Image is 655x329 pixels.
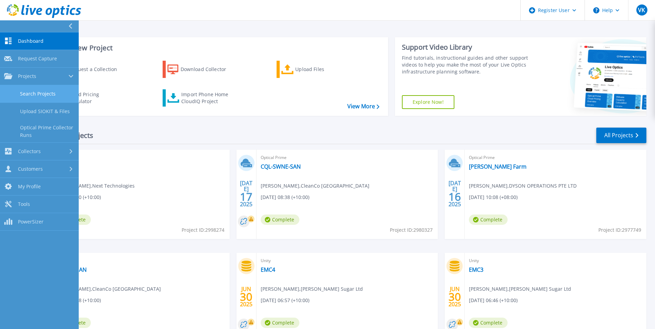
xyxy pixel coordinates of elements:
div: JUN 2025 [240,284,253,309]
div: [DATE] 2025 [448,181,461,206]
span: Optical Prime [52,154,225,161]
span: Complete [469,215,508,225]
div: Cloud Pricing Calculator [68,91,123,105]
span: Project ID: 2980327 [390,226,433,234]
a: EMC4 [261,266,275,273]
a: View More [347,103,379,110]
span: Tools [18,201,30,207]
a: Upload Files [277,61,354,78]
span: Customers [18,166,43,172]
span: [DATE] 06:46 (+10:00) [469,297,518,304]
div: JUN 2025 [448,284,461,309]
span: Request Capture [18,56,57,62]
div: Request a Collection [69,62,124,76]
a: EMC3 [469,266,483,273]
div: Upload Files [295,62,350,76]
span: Optical Prime [52,257,225,265]
span: Dashboard [18,38,44,44]
a: Explore Now! [402,95,454,109]
span: 16 [449,194,461,200]
span: Projects [18,73,36,79]
span: [PERSON_NAME] , DYSON OPERATIONS PTE LTD [469,182,577,190]
span: [PERSON_NAME] , Next Technologies [52,182,135,190]
span: Unity [469,257,642,265]
span: [PERSON_NAME] , [PERSON_NAME] Sugar Ltd [469,285,571,293]
div: Download Collector [181,62,236,76]
h3: Start a New Project [49,44,379,52]
span: 30 [449,294,461,300]
span: [PERSON_NAME] , [PERSON_NAME] Sugar Ltd [261,285,363,293]
span: 17 [240,194,252,200]
span: My Profile [18,183,41,190]
span: Collectors [18,148,41,154]
span: Complete [469,318,508,328]
span: PowerSizer [18,219,44,225]
a: Download Collector [163,61,240,78]
div: [DATE] 2025 [240,181,253,206]
a: CQL-SWNE-SAN [261,163,301,170]
a: [PERSON_NAME] Farm [469,163,527,170]
span: Unity [261,257,434,265]
span: VK [638,7,645,13]
span: Optical Prime [261,154,434,161]
span: Project ID: 2998274 [182,226,224,234]
span: 30 [240,294,252,300]
span: [DATE] 06:57 (+10:00) [261,297,309,304]
div: Import Phone Home CloudIQ Project [181,91,235,105]
a: All Projects [596,128,646,143]
div: Find tutorials, instructional guides and other support videos to help you make the most of your L... [402,54,530,75]
span: Project ID: 2977749 [598,226,641,234]
span: Complete [261,318,299,328]
span: Complete [261,215,299,225]
span: [DATE] 08:38 (+10:00) [261,193,309,201]
div: Support Video Library [402,43,530,52]
a: Cloud Pricing Calculator [49,89,126,107]
a: Request a Collection [49,61,126,78]
span: Optical Prime [469,154,642,161]
span: [PERSON_NAME] , CleanCo [GEOGRAPHIC_DATA] [261,182,369,190]
span: [PERSON_NAME] , CleanCo [GEOGRAPHIC_DATA] [52,285,161,293]
span: [DATE] 10:08 (+08:00) [469,193,518,201]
